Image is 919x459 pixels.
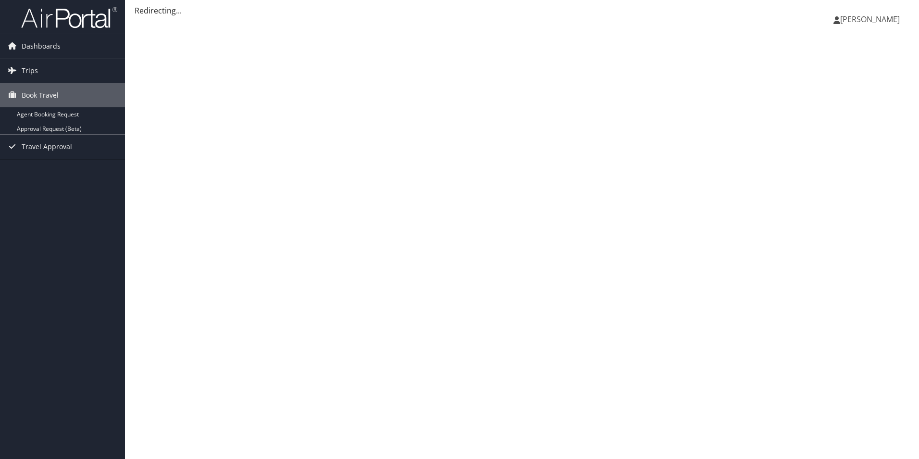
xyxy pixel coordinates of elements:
[22,59,38,83] span: Trips
[135,5,909,16] div: Redirecting...
[22,135,72,159] span: Travel Approval
[21,6,117,29] img: airportal-logo.png
[840,14,900,25] span: [PERSON_NAME]
[22,34,61,58] span: Dashboards
[22,83,59,107] span: Book Travel
[833,5,909,34] a: [PERSON_NAME]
